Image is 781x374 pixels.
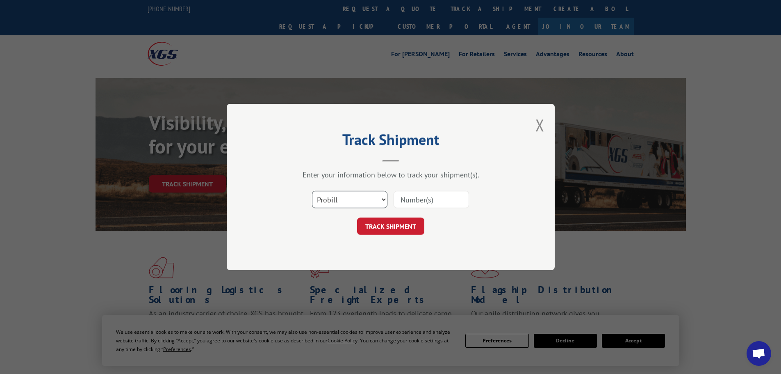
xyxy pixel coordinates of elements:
[394,191,469,208] input: Number(s)
[268,134,514,149] h2: Track Shipment
[535,114,544,136] button: Close modal
[268,170,514,179] div: Enter your information below to track your shipment(s).
[747,341,771,366] div: Open chat
[357,218,424,235] button: TRACK SHIPMENT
